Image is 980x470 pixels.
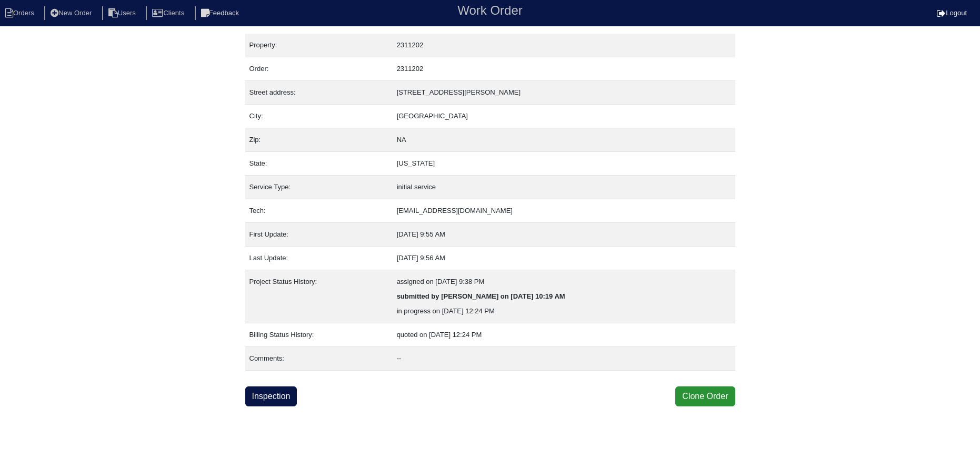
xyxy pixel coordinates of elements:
div: submitted by [PERSON_NAME] on [DATE] 10:19 AM [397,289,731,304]
td: [GEOGRAPHIC_DATA] [393,105,735,128]
td: [STREET_ADDRESS][PERSON_NAME] [393,81,735,105]
li: Feedback [195,6,247,21]
td: Comments: [245,347,393,371]
td: Zip: [245,128,393,152]
li: Clients [146,6,193,21]
td: Last Update: [245,247,393,270]
td: State: [245,152,393,176]
td: Project Status History: [245,270,393,323]
td: [DATE] 9:55 AM [393,223,735,247]
li: Users [102,6,144,21]
td: Property: [245,34,393,57]
td: First Update: [245,223,393,247]
td: Street address: [245,81,393,105]
li: New Order [44,6,100,21]
div: quoted on [DATE] 12:24 PM [397,328,731,342]
td: initial service [393,176,735,199]
a: Logout [937,9,967,17]
td: NA [393,128,735,152]
td: [US_STATE] [393,152,735,176]
td: Tech: [245,199,393,223]
td: [DATE] 9:56 AM [393,247,735,270]
td: Service Type: [245,176,393,199]
td: Order: [245,57,393,81]
td: 2311202 [393,34,735,57]
button: Clone Order [675,386,735,406]
div: assigned on [DATE] 9:38 PM [397,274,731,289]
div: in progress on [DATE] 12:24 PM [397,304,731,319]
a: Clients [146,9,193,17]
a: New Order [44,9,100,17]
td: Billing Status History: [245,323,393,347]
td: [EMAIL_ADDRESS][DOMAIN_NAME] [393,199,735,223]
a: Inspection [245,386,297,406]
td: -- [393,347,735,371]
td: 2311202 [393,57,735,81]
td: City: [245,105,393,128]
a: Users [102,9,144,17]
